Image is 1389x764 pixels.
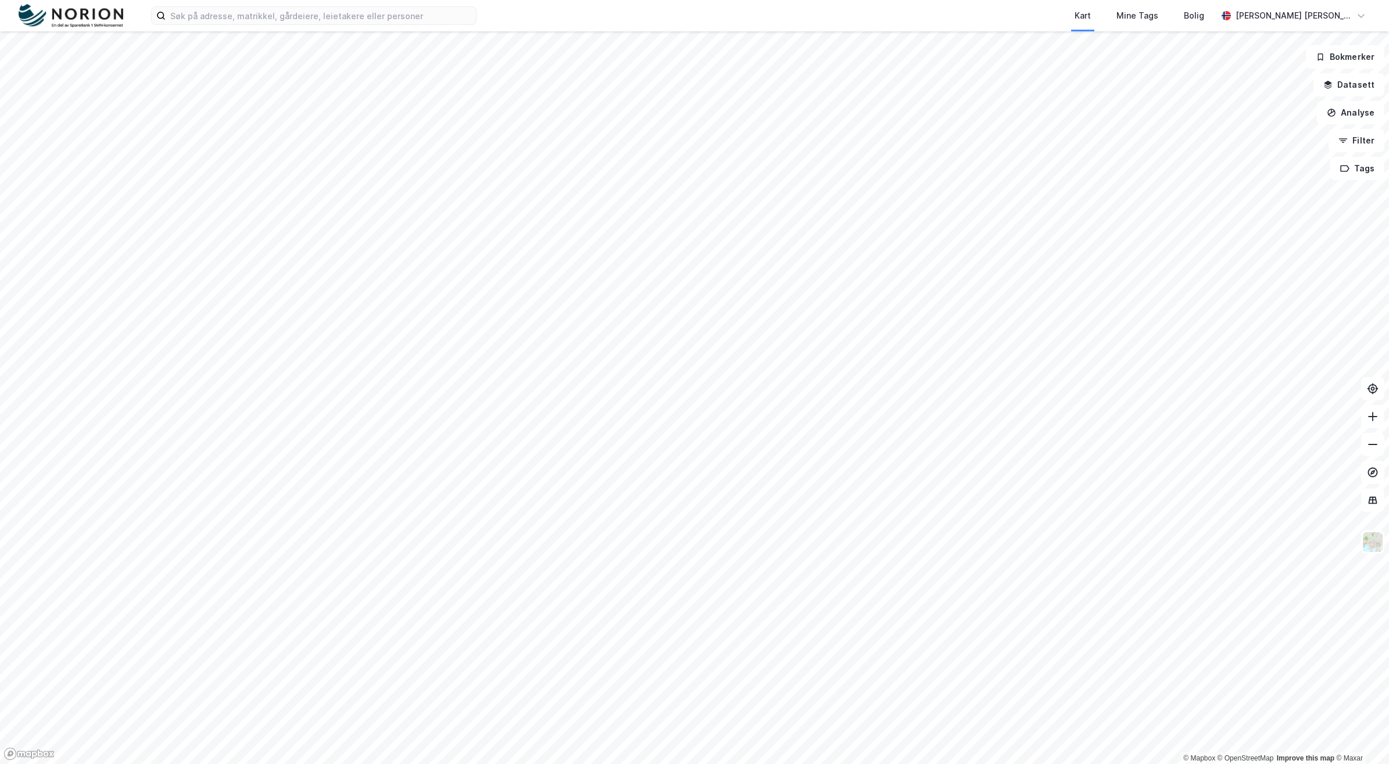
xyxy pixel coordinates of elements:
[1317,101,1384,124] button: Analyse
[1184,9,1204,23] div: Bolig
[1236,9,1352,23] div: [PERSON_NAME] [PERSON_NAME]
[1330,157,1384,180] button: Tags
[1075,9,1091,23] div: Kart
[1116,9,1158,23] div: Mine Tags
[1218,754,1274,762] a: OpenStreetMap
[166,7,476,24] input: Søk på adresse, matrikkel, gårdeiere, leietakere eller personer
[1277,754,1334,762] a: Improve this map
[1331,708,1389,764] div: Kontrollprogram for chat
[1362,531,1384,553] img: Z
[1313,73,1384,96] button: Datasett
[1183,754,1215,762] a: Mapbox
[19,4,123,28] img: norion-logo.80e7a08dc31c2e691866.png
[1329,129,1384,152] button: Filter
[1331,708,1389,764] iframe: Chat Widget
[3,747,55,761] a: Mapbox homepage
[1306,45,1384,69] button: Bokmerker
